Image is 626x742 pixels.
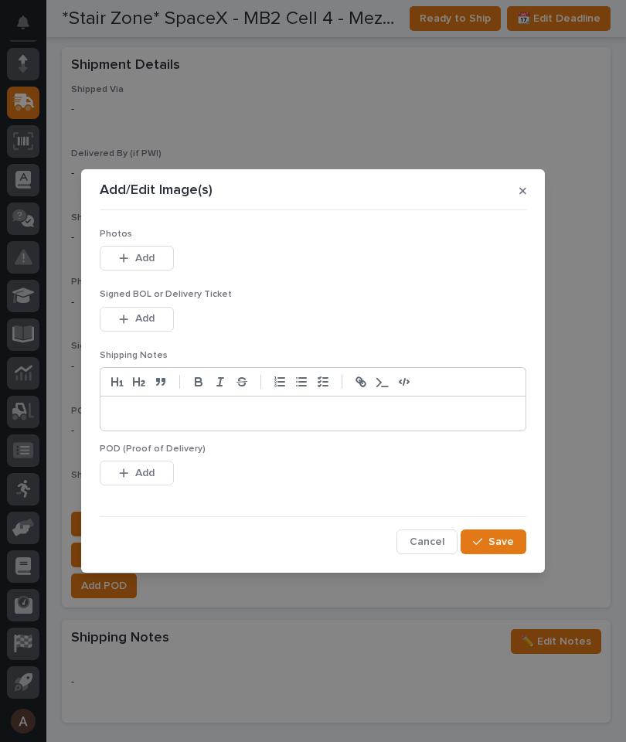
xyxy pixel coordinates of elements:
button: Add [100,461,174,485]
span: POD (Proof of Delivery) [100,444,206,454]
button: Cancel [396,529,458,554]
span: Signed BOL or Delivery Ticket [100,290,232,299]
p: Add/Edit Image(s) [100,182,213,199]
span: Shipping Notes [100,351,168,360]
span: Add [135,311,155,325]
button: Add [100,246,174,271]
span: Save [488,535,514,549]
span: Photos [100,230,132,239]
span: Cancel [410,535,444,549]
span: Add [135,466,155,480]
span: Add [135,251,155,265]
button: Save [461,529,526,554]
button: Add [100,307,174,332]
